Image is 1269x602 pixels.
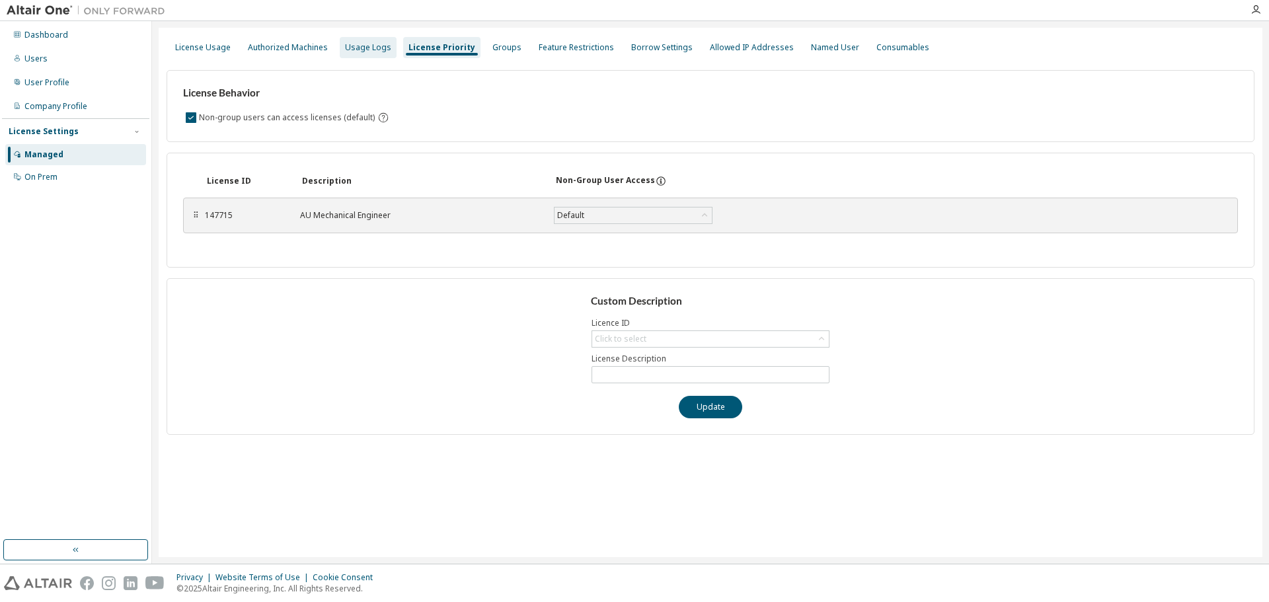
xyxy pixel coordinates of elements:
[377,112,389,124] svg: By default any user not assigned to any group can access any license. Turn this setting off to di...
[24,77,69,88] div: User Profile
[556,175,655,187] div: Non-Group User Access
[176,572,215,583] div: Privacy
[592,354,829,364] label: License Description
[592,331,829,347] div: Click to select
[345,42,391,53] div: Usage Logs
[215,572,313,583] div: Website Terms of Use
[248,42,328,53] div: Authorized Machines
[710,42,794,53] div: Allowed IP Addresses
[492,42,521,53] div: Groups
[145,576,165,590] img: youtube.svg
[408,42,475,53] div: License Priority
[679,396,742,418] button: Update
[199,110,377,126] label: Non-group users can access licenses (default)
[9,126,79,137] div: License Settings
[24,149,63,160] div: Managed
[300,210,538,221] div: AU Mechanical Engineer
[811,42,859,53] div: Named User
[595,334,646,344] div: Click to select
[175,42,231,53] div: License Usage
[102,576,116,590] img: instagram.svg
[302,176,540,186] div: Description
[592,318,829,328] label: Licence ID
[24,54,48,64] div: Users
[631,42,693,53] div: Borrow Settings
[876,42,929,53] div: Consumables
[555,207,712,223] div: Default
[591,295,831,308] h3: Custom Description
[80,576,94,590] img: facebook.svg
[24,172,58,182] div: On Prem
[539,42,614,53] div: Feature Restrictions
[555,208,586,223] div: Default
[176,583,381,594] p: © 2025 Altair Engineering, Inc. All Rights Reserved.
[207,176,286,186] div: License ID
[24,101,87,112] div: Company Profile
[24,30,68,40] div: Dashboard
[7,4,172,17] img: Altair One
[313,572,381,583] div: Cookie Consent
[4,576,72,590] img: altair_logo.svg
[124,576,137,590] img: linkedin.svg
[183,87,387,100] h3: License Behavior
[192,210,200,221] div: ⠿
[205,210,284,221] div: 147715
